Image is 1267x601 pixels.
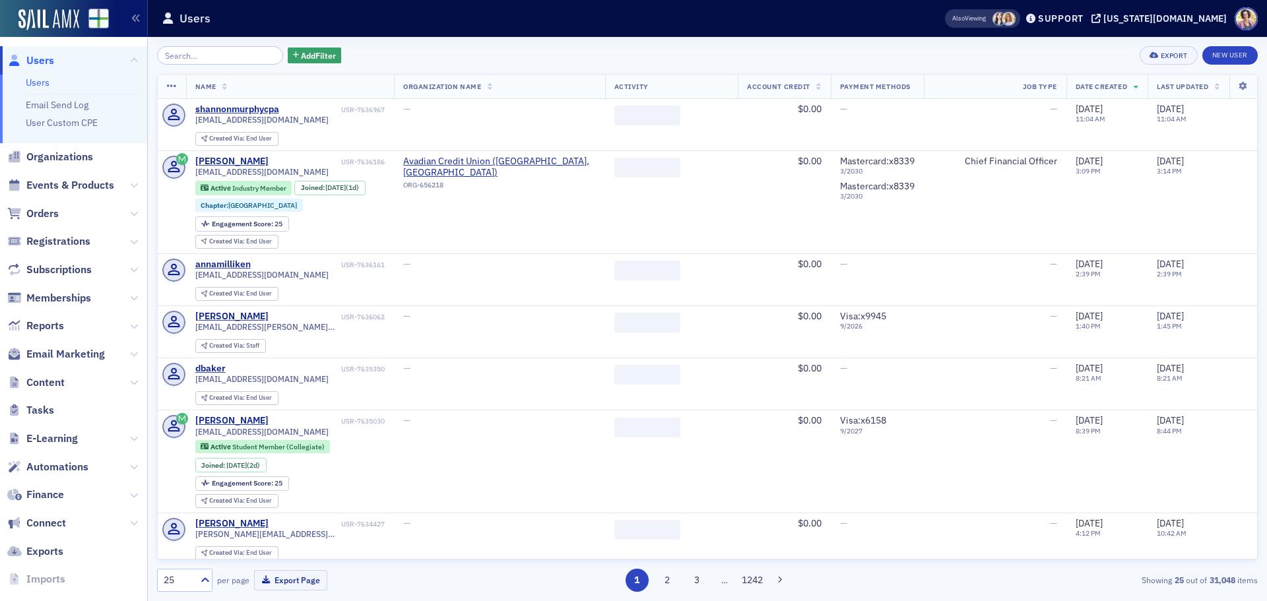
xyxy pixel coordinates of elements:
span: [DATE] [1157,517,1184,529]
span: Organization Name [403,82,481,91]
span: Sarah Lowery [992,12,1006,26]
span: Created Via : [209,237,246,245]
div: USR-7635030 [271,417,385,426]
a: Active Industry Member [201,183,286,192]
button: 1242 [741,569,764,592]
span: Joined : [301,183,326,192]
div: Created Via: End User [195,132,278,146]
span: Email Marketing [26,347,105,362]
span: [EMAIL_ADDRESS][DOMAIN_NAME] [195,167,329,177]
span: 3 / 2030 [840,192,915,201]
span: Content [26,375,65,390]
button: AddFilter [288,47,342,64]
span: [DATE] [1076,155,1103,167]
span: 9 / 2027 [840,427,915,435]
a: Registrations [7,234,90,249]
span: Last Updated [1157,82,1208,91]
a: Exports [7,544,63,559]
span: Automations [26,460,88,474]
span: Industry Member [232,183,286,193]
div: Engagement Score: 25 [195,476,289,491]
div: 25 [212,480,282,487]
div: USR-7636967 [281,106,385,114]
span: [EMAIL_ADDRESS][PERSON_NAME][DOMAIN_NAME] [195,322,385,332]
span: [DATE] [1157,258,1184,270]
time: 8:21 AM [1076,373,1101,383]
div: Active: Active: Industry Member [195,181,292,195]
div: (2d) [226,461,260,470]
a: [PERSON_NAME] [195,156,269,168]
span: Organizations [26,150,93,164]
span: E-Learning [26,431,78,446]
span: Events & Products [26,178,114,193]
span: Created Via : [209,548,246,557]
label: per page [217,574,249,586]
button: 1 [626,569,649,592]
time: 2:39 PM [1076,269,1101,278]
span: Registrations [26,234,90,249]
span: Created Via : [209,341,246,350]
a: E-Learning [7,431,78,446]
a: Reports [7,319,64,333]
a: Subscriptions [7,263,92,277]
span: Date Created [1076,82,1127,91]
div: End User [209,550,272,557]
span: Profile [1235,7,1258,30]
time: 8:21 AM [1157,373,1183,383]
a: Avadian Credit Union ([GEOGRAPHIC_DATA], [GEOGRAPHIC_DATA]) [403,156,596,179]
a: Connect [7,516,66,530]
span: $0.00 [798,362,822,374]
span: 3 / 2030 [840,167,915,175]
a: Imports [7,572,65,586]
div: End User [209,290,272,298]
span: — [840,517,847,529]
div: End User [209,238,272,245]
span: $0.00 [798,517,822,529]
a: dbaker [195,363,226,375]
strong: 31,048 [1207,574,1237,586]
time: 11:04 AM [1157,114,1186,123]
a: Memberships [7,291,91,305]
span: Connect [26,516,66,530]
span: — [840,258,847,270]
span: [DATE] [1157,103,1184,115]
a: Finance [7,488,64,502]
time: 3:14 PM [1157,166,1182,175]
div: Export [1161,52,1188,59]
span: $0.00 [798,310,822,322]
span: [EMAIL_ADDRESS][DOMAIN_NAME] [195,115,329,125]
span: [DATE] [1157,155,1184,167]
a: shannonmurphycpa [195,104,279,115]
div: USR-7636186 [271,158,385,166]
div: USR-7635350 [228,365,385,373]
span: ‌ [614,106,680,125]
div: ORG-656218 [403,181,596,194]
img: SailAMX [18,9,79,30]
img: SailAMX [88,9,109,29]
time: 1:40 PM [1076,321,1101,331]
span: — [1050,103,1057,115]
time: 8:44 PM [1157,426,1182,435]
span: Tasks [26,403,54,418]
span: Visa : x9945 [840,310,886,322]
span: 9 / 2026 [840,322,915,331]
span: Avadian Credit Union (Birmingham, AL) [403,156,596,179]
div: Created Via: End User [195,391,278,405]
span: Name [195,82,216,91]
span: [EMAIL_ADDRESS][DOMAIN_NAME] [195,427,329,437]
div: Joined: 2025-09-22 00:00:00 [195,458,267,472]
span: Users [26,53,54,68]
span: [DATE] [1076,258,1103,270]
span: Add Filter [301,49,336,61]
span: — [1050,517,1057,529]
div: Staff [209,342,259,350]
time: 1:45 PM [1157,321,1182,331]
span: Student Member (Collegiate) [232,442,325,451]
a: View Homepage [79,9,109,31]
span: Activity [614,82,649,91]
span: Exports [26,544,63,559]
div: USR-7636161 [253,261,385,269]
